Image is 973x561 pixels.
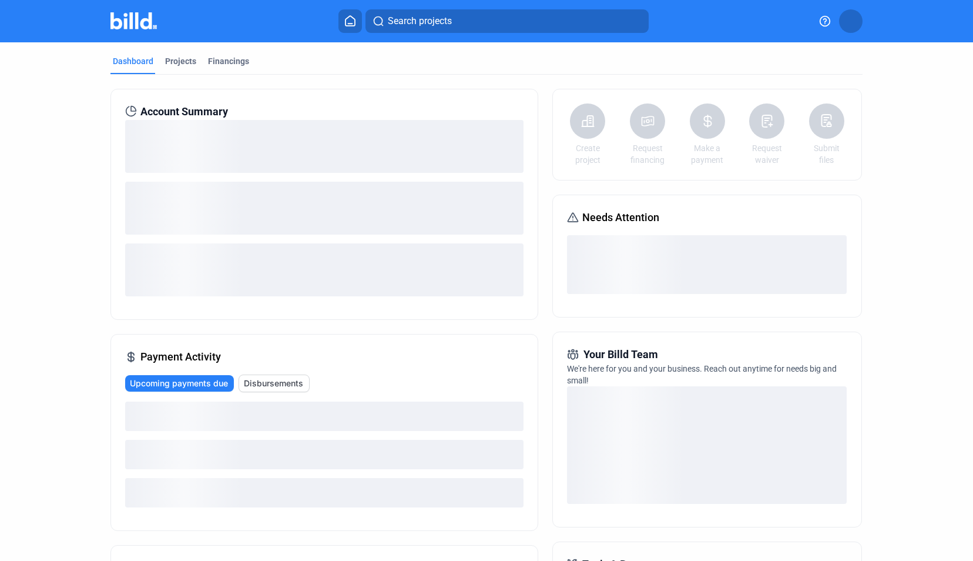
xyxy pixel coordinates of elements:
[567,364,837,385] span: We're here for you and your business. Reach out anytime for needs big and small!
[130,378,228,389] span: Upcoming payments due
[208,55,249,67] div: Financings
[365,9,649,33] button: Search projects
[125,375,234,392] button: Upcoming payments due
[687,142,728,166] a: Make a payment
[567,235,847,294] div: loading
[113,55,153,67] div: Dashboard
[244,378,303,389] span: Disbursements
[125,478,524,507] div: loading
[627,142,668,166] a: Request financing
[125,243,524,296] div: loading
[125,402,524,431] div: loading
[165,55,196,67] div: Projects
[567,386,847,504] div: loading
[125,120,524,173] div: loading
[110,12,157,29] img: Billd Company Logo
[806,142,847,166] a: Submit files
[583,346,658,363] span: Your Billd Team
[239,375,310,392] button: Disbursements
[140,349,221,365] span: Payment Activity
[746,142,787,166] a: Request waiver
[125,440,524,469] div: loading
[567,142,608,166] a: Create project
[582,209,659,226] span: Needs Attention
[125,182,524,235] div: loading
[388,14,452,28] span: Search projects
[140,103,228,120] span: Account Summary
